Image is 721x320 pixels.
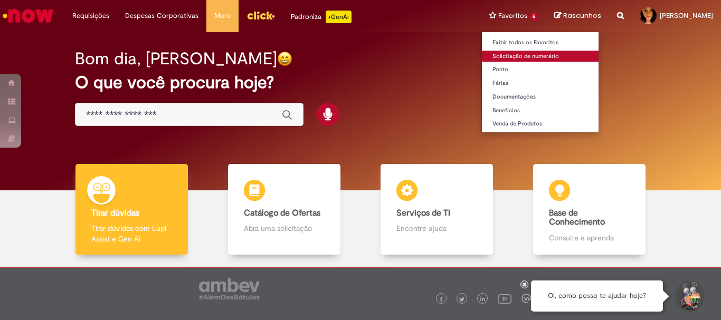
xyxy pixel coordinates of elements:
p: Encontre ajuda [396,223,477,234]
img: logo_footer_workplace.png [521,294,531,303]
span: Rascunhos [563,11,601,21]
span: 6 [529,12,538,21]
button: Iniciar Conversa de Suporte [673,280,705,312]
a: Catálogo de Ofertas Abra uma solicitação [208,164,360,255]
div: Padroniza [291,11,352,23]
a: Férias [482,77,599,89]
span: Requisições [72,11,109,21]
a: Exibir todos os Favoritos [482,37,599,49]
a: Documentações [482,91,599,103]
span: Favoritos [498,11,527,21]
span: More [214,11,231,21]
h2: O que você procura hoje? [75,73,646,92]
b: Tirar dúvidas [91,208,139,218]
div: Oi, como posso te ajudar hoje? [531,280,663,312]
p: +GenAi [326,11,352,23]
p: Abra uma solicitação [244,223,324,234]
h2: Bom dia, [PERSON_NAME] [75,50,277,68]
a: Benefícios [482,105,599,117]
img: logo_footer_youtube.png [498,292,511,305]
img: logo_footer_ambev_rotulo_gray.png [199,278,260,299]
a: Rascunhos [554,11,601,21]
a: Venda de Produtos [482,118,599,130]
img: ServiceNow [1,5,55,26]
img: click_logo_yellow_360x200.png [246,7,275,23]
p: Consulte e aprenda [549,232,629,243]
a: Tirar dúvidas Tirar dúvidas com Lupi Assist e Gen Ai [55,164,208,255]
p: Tirar dúvidas com Lupi Assist e Gen Ai [91,223,172,244]
b: Serviços de TI [396,208,450,218]
a: Base de Conhecimento Consulte e aprenda [513,164,666,255]
img: happy-face.png [277,51,292,66]
span: [PERSON_NAME] [660,11,713,20]
ul: Favoritos [481,32,599,133]
a: Solicitação de numerário [482,51,599,62]
a: Serviços de TI Encontre ajuda [360,164,513,255]
img: logo_footer_linkedin.png [480,296,486,303]
img: logo_footer_facebook.png [439,297,444,302]
b: Base de Conhecimento [549,208,605,228]
img: logo_footer_twitter.png [459,297,464,302]
b: Catálogo de Ofertas [244,208,320,218]
span: Despesas Corporativas [125,11,198,21]
a: Ponto [482,64,599,75]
